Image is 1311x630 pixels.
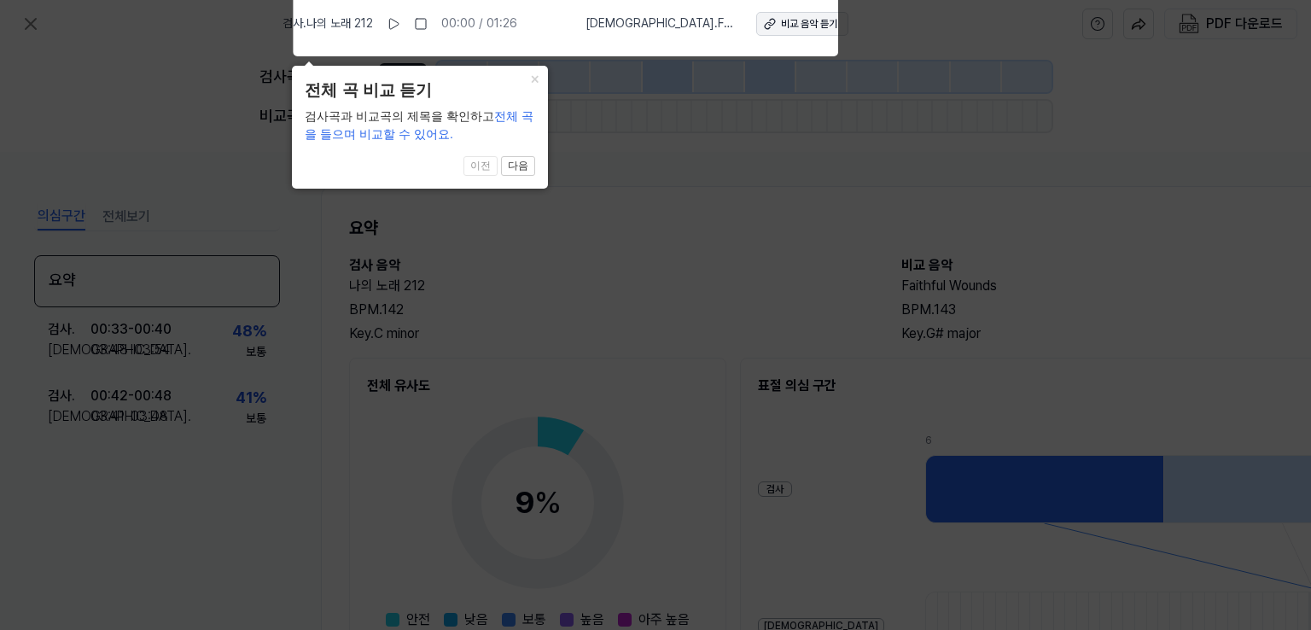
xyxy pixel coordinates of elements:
button: 비교 음악 듣기 [756,12,848,36]
span: 전체 곡을 들으며 비교할 수 있어요. [305,109,533,141]
span: [DEMOGRAPHIC_DATA] . Faithful Wounds [586,15,736,32]
header: 전체 곡 비교 듣기 [305,79,535,103]
div: 00:00 / 01:26 [441,15,517,32]
span: 검사 . 나의 노래 212 [283,15,373,32]
div: 검사곡과 비교곡의 제목을 확인하고 [305,108,535,143]
button: 다음 [501,156,535,177]
button: Close [521,66,548,90]
div: 비교 음악 듣기 [781,17,837,32]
